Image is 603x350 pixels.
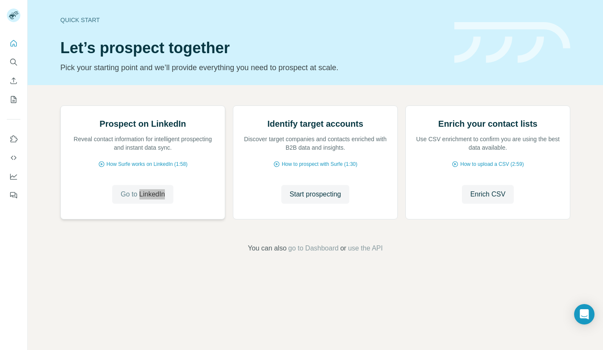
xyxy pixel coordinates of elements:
span: or [340,243,346,253]
p: Discover target companies and contacts enriched with B2B data and insights. [242,135,389,152]
button: Go to LinkedIn [112,185,173,204]
button: use the API [348,243,383,253]
button: Enrich CSV [462,185,514,204]
span: Go to LinkedIn [121,189,165,199]
span: You can also [248,243,286,253]
button: Start prospecting [281,185,350,204]
h2: Prospect on LinkedIn [99,118,186,130]
span: Enrich CSV [470,189,506,199]
button: Dashboard [7,169,20,184]
button: Feedback [7,188,20,203]
button: Use Surfe API [7,150,20,165]
button: Enrich CSV [7,73,20,88]
span: How to prospect with Surfe (1:30) [282,160,357,168]
span: How Surfe works on LinkedIn (1:58) [107,160,188,168]
button: My lists [7,92,20,107]
h2: Identify target accounts [267,118,363,130]
img: banner [454,22,570,63]
p: Use CSV enrichment to confirm you are using the best data available. [414,135,561,152]
div: Quick start [60,16,444,24]
p: Pick your starting point and we’ll provide everything you need to prospect at scale. [60,62,444,74]
button: go to Dashboard [288,243,338,253]
button: Quick start [7,36,20,51]
span: How to upload a CSV (2:59) [460,160,524,168]
button: Use Surfe on LinkedIn [7,131,20,147]
span: Start prospecting [290,189,341,199]
div: Open Intercom Messenger [574,304,595,324]
h1: Let’s prospect together [60,40,444,57]
button: Search [7,54,20,70]
h2: Enrich your contact lists [438,118,537,130]
p: Reveal contact information for intelligent prospecting and instant data sync. [69,135,216,152]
